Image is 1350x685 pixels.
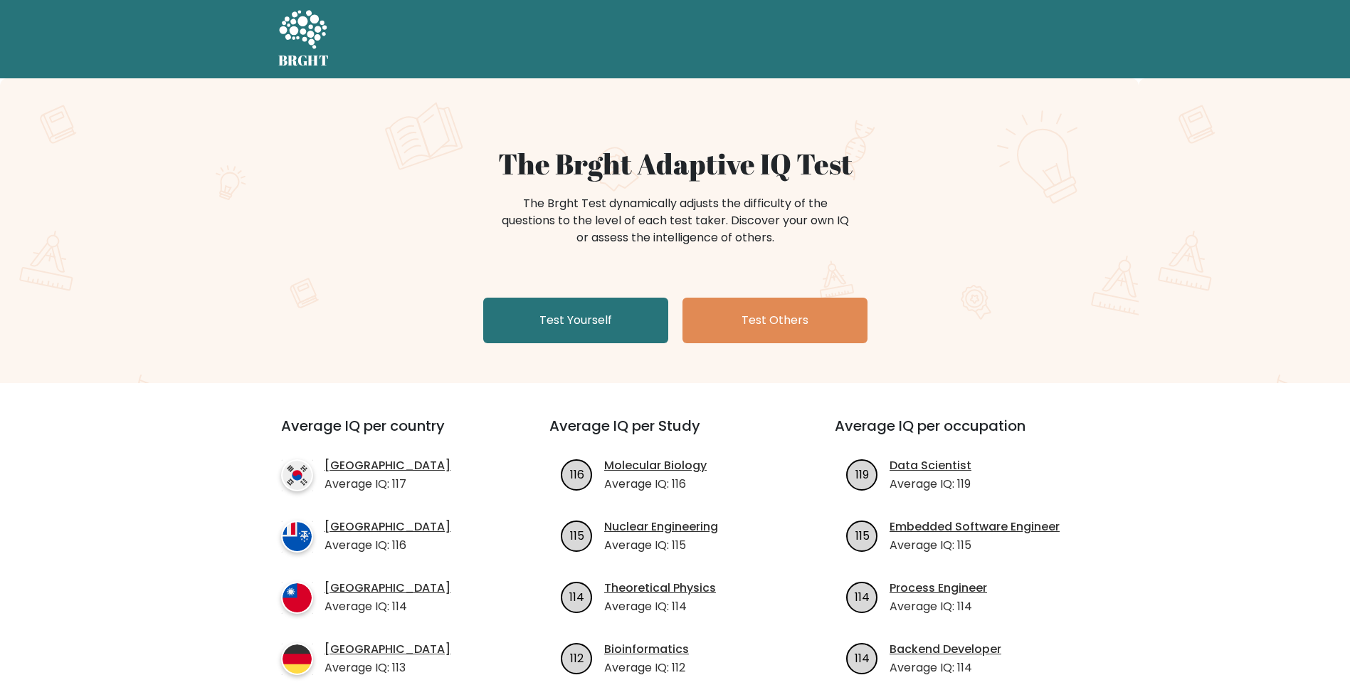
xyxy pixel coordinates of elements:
[604,457,707,474] a: Molecular Biology
[325,659,450,676] p: Average IQ: 113
[604,518,718,535] a: Nuclear Engineering
[325,641,450,658] a: [GEOGRAPHIC_DATA]
[570,649,584,666] text: 112
[604,476,707,493] p: Average IQ: 116
[325,518,450,535] a: [GEOGRAPHIC_DATA]
[570,466,584,482] text: 116
[497,195,853,246] div: The Brght Test dynamically adjusts the difficulty of the questions to the level of each test take...
[835,417,1086,451] h3: Average IQ per occupation
[328,147,1023,181] h1: The Brght Adaptive IQ Test
[281,417,498,451] h3: Average IQ per country
[890,659,1001,676] p: Average IQ: 114
[604,598,716,615] p: Average IQ: 114
[281,643,313,675] img: country
[325,537,450,554] p: Average IQ: 116
[325,580,450,597] a: [GEOGRAPHIC_DATA]
[890,580,987,597] a: Process Engineer
[855,588,870,605] text: 114
[855,649,870,666] text: 114
[281,582,313,614] img: country
[604,537,718,554] p: Average IQ: 115
[483,298,668,343] a: Test Yourself
[890,476,971,493] p: Average IQ: 119
[278,6,329,73] a: BRGHT
[855,527,870,543] text: 115
[278,52,329,69] h5: BRGHT
[890,457,971,474] a: Data Scientist
[325,476,450,493] p: Average IQ: 117
[570,527,584,543] text: 115
[281,521,313,553] img: country
[325,598,450,615] p: Average IQ: 114
[855,466,869,482] text: 119
[281,459,313,491] img: country
[604,641,689,658] a: Bioinformatics
[325,457,450,474] a: [GEOGRAPHIC_DATA]
[604,580,716,597] a: Theoretical Physics
[569,588,584,605] text: 114
[682,298,868,343] a: Test Others
[549,417,801,451] h3: Average IQ per Study
[890,641,1001,658] a: Backend Developer
[890,518,1060,535] a: Embedded Software Engineer
[604,659,689,676] p: Average IQ: 112
[890,537,1060,554] p: Average IQ: 115
[890,598,987,615] p: Average IQ: 114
